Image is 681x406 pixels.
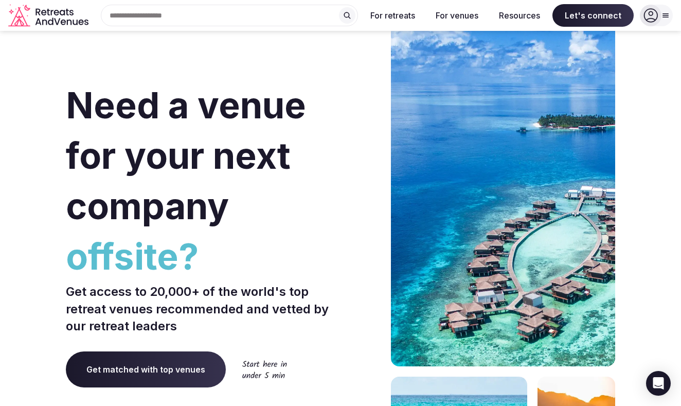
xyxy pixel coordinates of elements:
button: For retreats [362,4,423,27]
div: Open Intercom Messenger [646,371,671,396]
span: offsite? [66,232,336,282]
span: Let's connect [552,4,634,27]
p: Get access to 20,000+ of the world's top retreat venues recommended and vetted by our retreat lea... [66,283,336,335]
span: Need a venue for your next company [66,83,306,228]
img: Start here in under 5 min [242,360,287,378]
svg: Retreats and Venues company logo [8,4,91,27]
button: Resources [491,4,548,27]
button: For venues [427,4,487,27]
a: Visit the homepage [8,4,91,27]
a: Get matched with top venues [66,351,226,387]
